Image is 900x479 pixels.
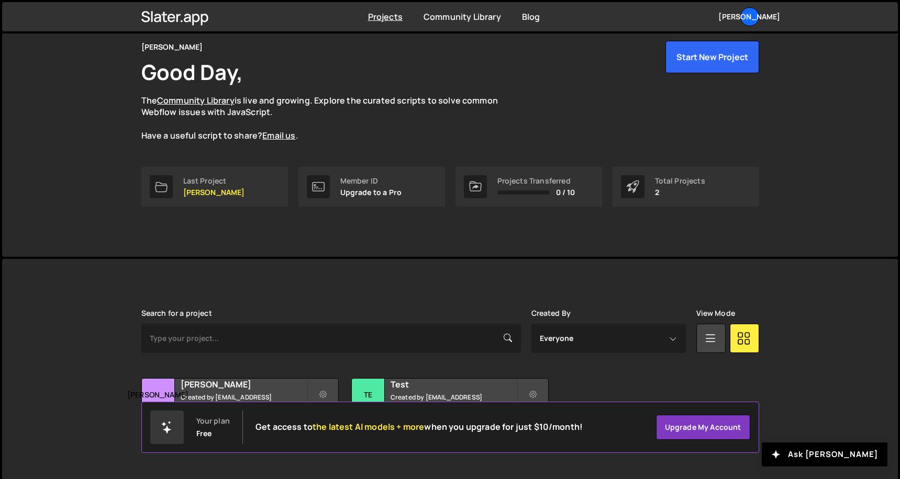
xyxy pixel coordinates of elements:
h2: Get access to when you upgrade for just $10/month! [255,422,583,432]
input: Type your project... [141,324,521,353]
div: Te [352,379,385,412]
p: 2 [655,188,705,197]
label: Created By [531,309,571,317]
button: Start New Project [665,41,759,73]
a: Blog [522,11,540,22]
div: [PERSON_NAME] [141,41,203,53]
a: [PERSON_NAME] [PERSON_NAME] Created by [EMAIL_ADDRESS][DOMAIN_NAME] 1 page, last updated by almos... [141,378,339,443]
a: [PERSON_NAME] [740,7,759,26]
span: the latest AI models + more [313,421,424,432]
button: Ask [PERSON_NAME] [762,442,887,466]
h2: Test [391,379,517,390]
a: Community Library [424,11,501,22]
div: Last Project [183,177,245,185]
small: Created by [EMAIL_ADDRESS][DOMAIN_NAME] [391,393,517,410]
p: [PERSON_NAME] [183,188,245,197]
label: Search for a project [141,309,212,317]
a: Te Test Created by [EMAIL_ADDRESS][DOMAIN_NAME] 1 page, last updated by almost [DATE] [351,378,549,443]
div: Your plan [196,417,230,425]
div: Projects Transferred [497,177,575,185]
p: The is live and growing. Explore the curated scripts to solve common Webflow issues with JavaScri... [141,95,518,142]
a: Upgrade my account [656,415,750,440]
div: Total Projects [655,177,705,185]
a: Email us [262,130,295,141]
small: Created by [EMAIL_ADDRESS][DOMAIN_NAME] [181,393,307,410]
a: Community Library [157,95,235,106]
div: Free [196,429,212,438]
div: Member ID [340,177,402,185]
div: [PERSON_NAME] [142,379,175,412]
p: Upgrade to a Pro [340,188,402,197]
a: Last Project [PERSON_NAME] [141,167,288,207]
span: 0 / 10 [556,188,575,197]
h2: [PERSON_NAME] [181,379,307,390]
label: View Mode [696,309,735,317]
h1: Good Day, [141,58,243,86]
a: Projects [368,11,403,22]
